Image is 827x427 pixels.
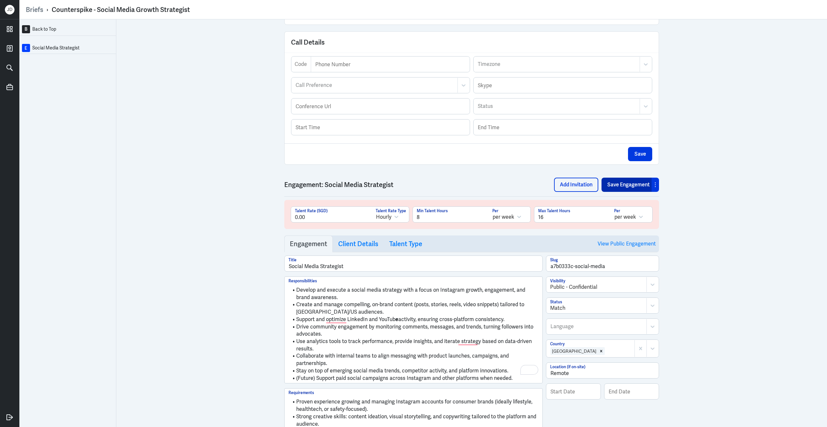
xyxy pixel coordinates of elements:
[288,301,539,316] li: Create and manage compelling, on-brand content (posts, stories, reels, video snippets) tailored t...
[288,338,539,352] li: Use analytics tools to track performance, provide insights, and iterate strategy based on data-dr...
[338,240,378,248] h3: Client Details
[604,384,659,399] input: End Date
[22,44,114,52] a: ESocial Media Strategist
[288,316,539,323] li: Support and optimize LinkedIn and YouTub activity, ensuring cross-platform consistency.
[598,347,605,355] div: Remove United Kingdom
[288,375,539,382] li: (Future) Support paid social campaigns across Instagram and other platforms when needed.
[43,5,52,14] p: ›
[413,207,489,222] input: Min Talent Hours
[389,240,422,248] h3: Talent Type
[474,78,652,93] input: Skype
[285,256,542,271] input: Title
[546,256,659,271] input: Slug
[290,240,327,248] h3: Engagement
[52,5,190,14] div: Counterspike - Social Media Growth Strategist
[546,363,659,378] input: Location (if on-site)
[288,352,539,367] li: Collaborate with internal teams to align messaging with product launches, campaigns, and partners...
[291,99,470,114] input: Conference Url
[395,316,398,323] strong: e
[22,25,30,33] div: B
[284,181,554,189] h3: Engagement: Social Media Strategist
[554,178,598,192] button: Add Invitation
[291,207,372,222] input: Talent Rate (SGD)
[288,283,539,382] div: To enrich screen reader interactions, please activate Accessibility in Grammarly extension settings
[19,23,116,36] a: BBack to Top
[534,207,610,222] input: Max Talent Hours
[602,178,652,192] button: Save Engagement
[288,286,539,301] li: Develop and execute a social media strategy with a focus on Instagram growth, engagement, and bra...
[5,5,15,15] div: J D
[628,147,652,161] button: Save
[474,120,652,135] input: End Time
[546,384,601,399] input: Start Date
[291,120,470,135] input: Start Time
[288,323,539,338] li: Drive community engagement by monitoring comments, messages, and trends, turning followers into a...
[288,398,539,413] li: Proven experience growing and managing Instagram accounts for consumer brands (ideally lifestyle,...
[311,57,470,72] input: Phone Number
[26,5,43,14] a: Briefs
[598,235,656,252] a: View Public Engagement
[22,44,30,52] div: E
[285,32,659,53] div: Call Details
[288,367,539,375] li: Stay on top of emerging social media trends, competitor activity, and platform innovations.
[550,347,598,355] div: [GEOGRAPHIC_DATA]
